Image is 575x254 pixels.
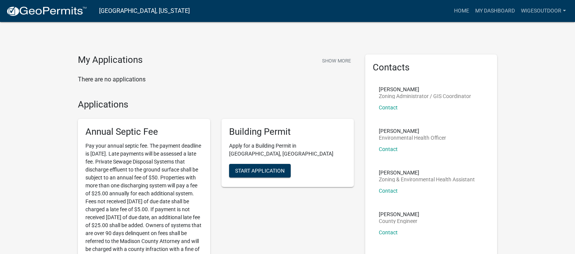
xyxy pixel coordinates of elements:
[379,128,446,134] p: [PERSON_NAME]
[472,4,518,18] a: My Dashboard
[229,126,346,137] h5: Building Permit
[99,5,190,17] a: [GEOGRAPHIC_DATA], [US_STATE]
[451,4,472,18] a: Home
[85,126,203,137] h5: Annual Septic Fee
[235,168,285,174] span: Start Application
[229,142,346,158] p: Apply for a Building Permit in [GEOGRAPHIC_DATA], [GEOGRAPHIC_DATA]
[379,212,419,217] p: [PERSON_NAME]
[78,75,354,84] p: There are no applications
[379,87,471,92] p: [PERSON_NAME]
[379,104,398,111] a: Contact
[379,93,471,99] p: Zoning Administrator / GIS Coordinator
[379,177,475,182] p: Zoning & Environmental Health Assistant
[379,146,398,152] a: Contact
[379,229,398,235] a: Contact
[78,99,354,110] h4: Applications
[379,135,446,140] p: Environmental Health Officer
[319,55,354,67] button: Show More
[379,218,419,224] p: County Engineer
[229,164,291,178] button: Start Application
[78,55,143,66] h4: My Applications
[379,170,475,175] p: [PERSON_NAME]
[518,4,569,18] a: wigesoutdoor
[373,62,490,73] h5: Contacts
[379,188,398,194] a: Contact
